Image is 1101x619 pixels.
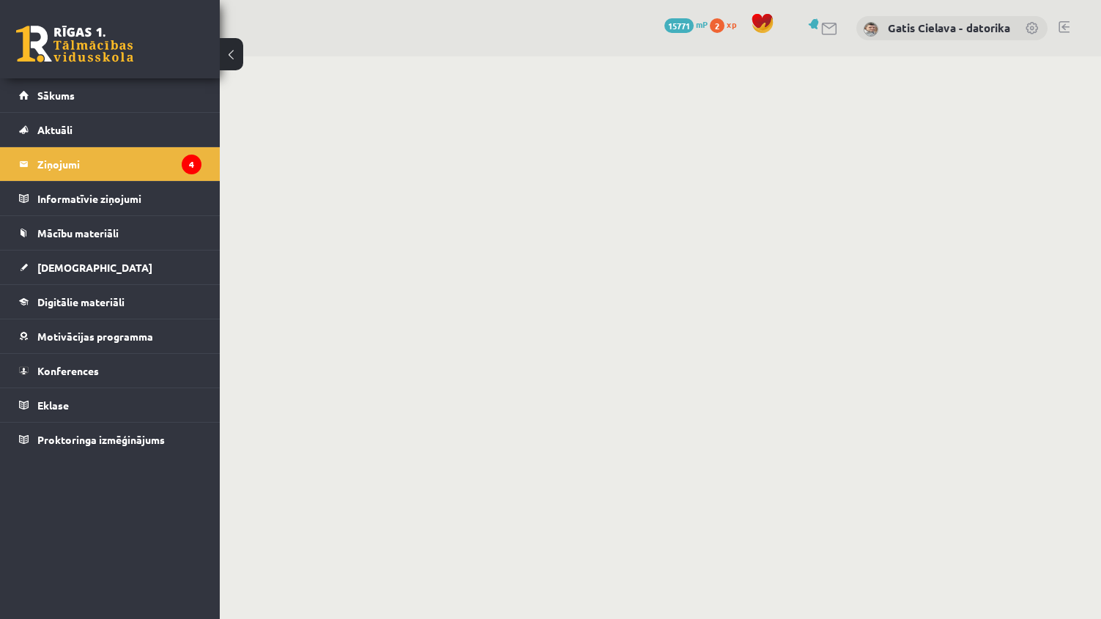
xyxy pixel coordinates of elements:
[37,433,165,446] span: Proktoringa izmēģinājums
[864,22,878,37] img: Gatis Cielava - datorika
[19,78,201,112] a: Sākums
[37,182,201,215] legend: Informatīvie ziņojumi
[19,423,201,456] a: Proktoringa izmēģinājums
[37,364,99,377] span: Konferences
[37,147,201,181] legend: Ziņojumi
[710,18,744,30] a: 2 xp
[19,216,201,250] a: Mācību materiāli
[37,295,125,308] span: Digitālie materiāli
[710,18,724,33] span: 2
[37,123,73,136] span: Aktuāli
[696,18,708,30] span: mP
[727,18,736,30] span: xp
[888,21,1010,35] a: Gatis Cielava - datorika
[19,182,201,215] a: Informatīvie ziņojumi
[37,89,75,102] span: Sākums
[19,147,201,181] a: Ziņojumi4
[182,155,201,174] i: 4
[19,285,201,319] a: Digitālie materiāli
[664,18,708,30] a: 15771 mP
[19,251,201,284] a: [DEMOGRAPHIC_DATA]
[37,399,69,412] span: Eklase
[16,26,133,62] a: Rīgas 1. Tālmācības vidusskola
[37,226,119,240] span: Mācību materiāli
[664,18,694,33] span: 15771
[19,388,201,422] a: Eklase
[37,330,153,343] span: Motivācijas programma
[19,113,201,147] a: Aktuāli
[37,261,152,274] span: [DEMOGRAPHIC_DATA]
[19,319,201,353] a: Motivācijas programma
[19,354,201,388] a: Konferences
